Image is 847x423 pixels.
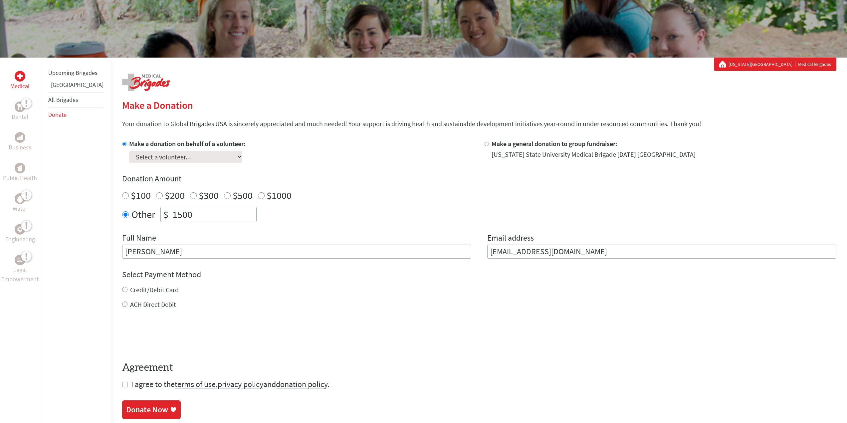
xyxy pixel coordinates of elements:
[126,404,168,415] div: Donate Now
[15,132,25,143] div: Business
[122,74,170,91] img: logo-medical.png
[199,189,219,202] label: $300
[1,255,39,284] a: Legal EmpowermentLegal Empowerment
[48,107,104,122] li: Donate
[9,132,31,152] a: BusinessBusiness
[15,102,25,112] div: Dental
[171,207,256,222] input: Enter Amount
[122,362,836,374] h4: Agreement
[3,163,37,183] a: Public HealthPublic Health
[48,80,104,92] li: Guatemala
[17,195,23,202] img: Water
[1,265,39,284] p: Legal Empowerment
[48,69,98,77] a: Upcoming Brigades
[218,379,263,389] a: privacy policy
[48,92,104,107] li: All Brigades
[487,245,836,259] input: Your Email
[48,111,67,118] a: Donate
[10,82,30,91] p: Medical
[129,139,246,148] label: Make a donation on behalf of a volunteer:
[5,224,35,244] a: EngineeringEngineering
[122,99,836,111] h2: Make a Donation
[15,163,25,173] div: Public Health
[492,150,696,159] div: [US_STATE] State University Medical Brigade [DATE] [GEOGRAPHIC_DATA]
[5,235,35,244] p: Engineering
[122,322,223,348] iframe: reCAPTCHA
[9,143,31,152] p: Business
[48,66,104,80] li: Upcoming Brigades
[13,193,27,213] a: WaterWater
[276,379,327,389] a: donation policy
[12,102,28,121] a: DentalDental
[131,189,151,202] label: $100
[17,227,23,232] img: Engineering
[17,104,23,110] img: Dental
[122,233,156,245] label: Full Name
[719,61,831,68] div: Medical Brigades
[17,135,23,140] img: Business
[122,400,181,419] a: Donate Now
[130,286,179,294] label: Credit/Debit Card
[13,204,27,213] p: Water
[131,379,329,389] span: I agree to the , and .
[267,189,292,202] label: $1000
[12,112,28,121] p: Dental
[122,173,836,184] h4: Donation Amount
[15,224,25,235] div: Engineering
[51,81,104,89] a: [GEOGRAPHIC_DATA]
[17,165,23,171] img: Public Health
[15,193,25,204] div: Water
[10,71,30,91] a: MedicalMedical
[492,139,617,148] label: Make a general donation to group fundraiser:
[131,207,155,222] label: Other
[122,269,836,280] h4: Select Payment Method
[17,258,23,262] img: Legal Empowerment
[487,233,534,245] label: Email address
[122,245,471,259] input: Enter Full Name
[15,71,25,82] div: Medical
[165,189,185,202] label: $200
[161,207,171,222] div: $
[17,74,23,79] img: Medical
[122,119,836,128] p: Your donation to Global Brigades USA is sincerely appreciated and much needed! Your support is dr...
[3,173,37,183] p: Public Health
[130,300,176,309] label: ACH Direct Debit
[729,61,795,68] a: [US_STATE][GEOGRAPHIC_DATA]
[175,379,216,389] a: terms of use
[48,96,78,104] a: All Brigades
[15,255,25,265] div: Legal Empowerment
[233,189,253,202] label: $500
